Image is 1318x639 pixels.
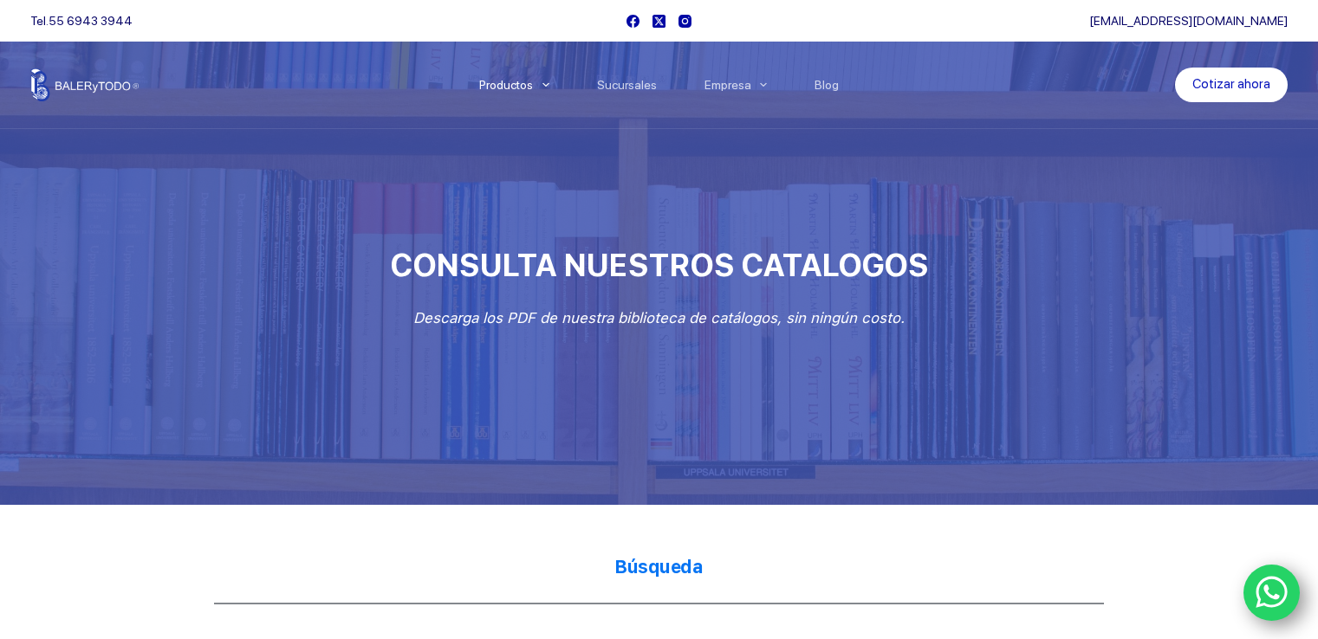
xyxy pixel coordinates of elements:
a: Cotizar ahora [1175,68,1288,102]
a: Facebook [627,15,640,28]
span: Tel. [30,14,133,28]
a: 55 6943 3944 [49,14,133,28]
strong: Búsqueda [614,556,703,578]
span: CONSULTA NUESTROS CATALOGOS [390,247,928,284]
nav: Menu Principal [455,42,863,128]
a: [EMAIL_ADDRESS][DOMAIN_NAME] [1089,14,1288,28]
a: Instagram [678,15,691,28]
img: Balerytodo [30,68,139,101]
a: X (Twitter) [653,15,665,28]
a: WhatsApp [1243,565,1301,622]
em: Descarga los PDF de nuestra biblioteca de catálogos, sin ningún costo. [413,309,905,326]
